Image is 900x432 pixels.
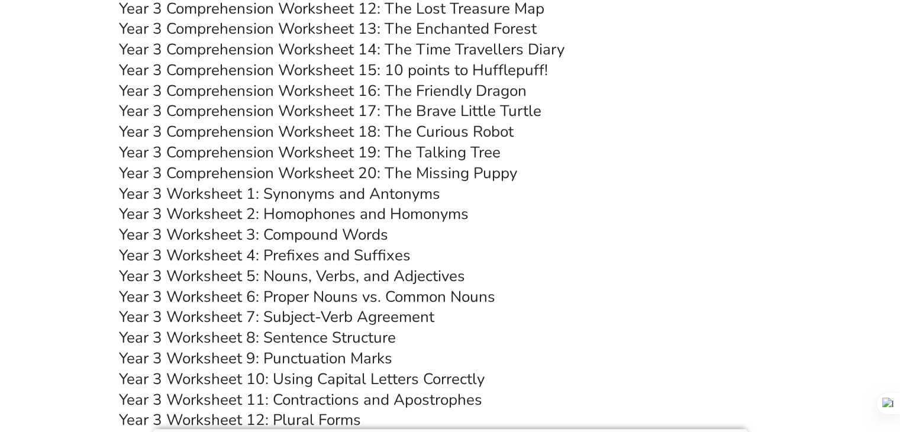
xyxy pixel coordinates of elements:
[119,224,388,245] a: Year 3 Worksheet 3: Compound Words
[119,18,537,39] a: Year 3 Comprehension Worksheet 13: The Enchanted Forest
[119,245,411,266] a: Year 3 Worksheet 4: Prefixes and Suffixes
[119,163,517,183] a: Year 3 Comprehension Worksheet 20: The Missing Puppy
[119,121,514,142] a: Year 3 Comprehension Worksheet 18: The Curious Robot
[119,142,501,163] a: Year 3 Comprehension Worksheet 19: The Talking Tree
[119,101,541,121] a: Year 3 Comprehension Worksheet 17: The Brave Little Turtle
[119,286,495,307] a: Year 3 Worksheet 6: Proper Nouns vs. Common Nouns
[703,299,900,432] iframe: Chat Widget
[119,80,527,101] a: Year 3 Comprehension Worksheet 16: The Friendly Dragon
[119,307,434,327] a: Year 3 Worksheet 7: Subject-Verb Agreement
[119,389,482,410] a: Year 3 Worksheet 11: Contractions and Apostrophes
[119,369,485,389] a: Year 3 Worksheet 10: Using Capital Letters Correctly
[119,183,440,204] a: Year 3 Worksheet 1: Synonyms and Antonyms
[119,266,465,286] a: Year 3 Worksheet 5: Nouns, Verbs, and Adjectives
[119,410,361,430] a: Year 3 Worksheet 12: Plural Forms
[119,327,396,348] a: Year 3 Worksheet 8: Sentence Structure
[119,348,392,369] a: Year 3 Worksheet 9: Punctuation Marks
[119,60,548,80] a: Year 3 Comprehension Worksheet 15: 10 points to Hufflepuff!
[119,204,469,224] a: Year 3 Worksheet 2: Homophones and Homonyms
[119,39,564,60] a: Year 3 Comprehension Worksheet 14: The Time Travellers Diary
